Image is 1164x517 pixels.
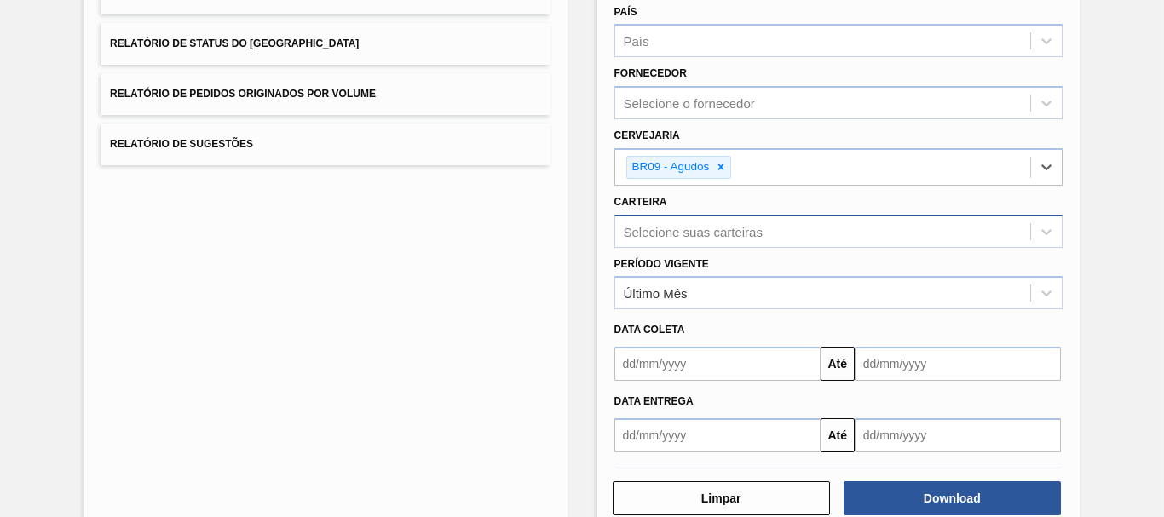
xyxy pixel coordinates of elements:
[614,418,821,452] input: dd/mm/yyyy
[844,481,1061,515] button: Download
[110,37,359,49] span: Relatório de Status do [GEOGRAPHIC_DATA]
[614,347,821,381] input: dd/mm/yyyy
[110,138,253,150] span: Relatório de Sugestões
[624,286,688,301] div: Último Mês
[614,129,680,141] label: Cervejaria
[614,196,667,208] label: Carteira
[624,96,755,111] div: Selecione o fornecedor
[613,481,830,515] button: Limpar
[627,157,712,178] div: BR09 - Agudos
[855,347,1061,381] input: dd/mm/yyyy
[110,88,376,100] span: Relatório de Pedidos Originados por Volume
[614,6,637,18] label: País
[821,347,855,381] button: Até
[101,124,550,165] button: Relatório de Sugestões
[624,224,763,238] div: Selecione suas carteiras
[101,23,550,65] button: Relatório de Status do [GEOGRAPHIC_DATA]
[624,34,649,49] div: País
[855,418,1061,452] input: dd/mm/yyyy
[614,258,709,270] label: Período Vigente
[614,395,694,407] span: Data Entrega
[101,73,550,115] button: Relatório de Pedidos Originados por Volume
[614,324,685,336] span: Data coleta
[821,418,855,452] button: Até
[614,67,687,79] label: Fornecedor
